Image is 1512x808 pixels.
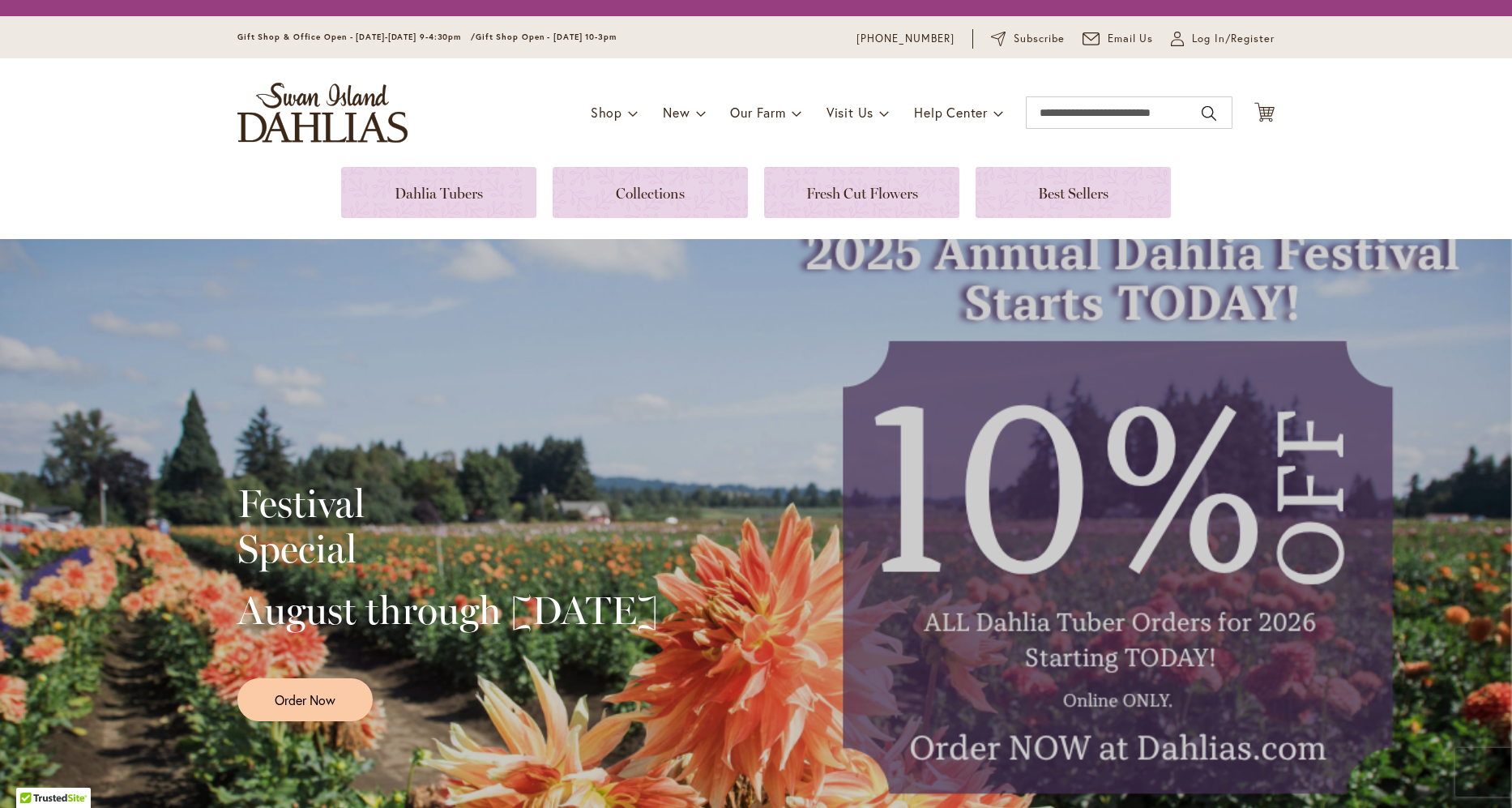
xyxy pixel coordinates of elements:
a: Log In/Register [1171,31,1275,47]
h2: August through [DATE] [237,588,658,633]
span: Email Us [1108,31,1154,47]
span: Gift Shop & Office Open - [DATE]-[DATE] 9-4:30pm / [237,32,476,42]
a: Order Now [237,678,373,721]
span: Subscribe [1014,31,1065,47]
h2: Festival Special [237,481,658,571]
a: store logo [237,83,408,143]
a: [PHONE_NUMBER] [856,31,955,47]
a: Subscribe [991,31,1065,47]
span: Help Center [914,104,988,121]
span: Visit Us [826,104,873,121]
span: Log In/Register [1192,31,1275,47]
span: Gift Shop Open - [DATE] 10-3pm [476,32,617,42]
span: Our Farm [730,104,785,121]
button: Search [1202,100,1216,126]
a: Email Us [1083,31,1154,47]
span: Order Now [275,690,335,709]
span: Shop [591,104,622,121]
span: New [663,104,690,121]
